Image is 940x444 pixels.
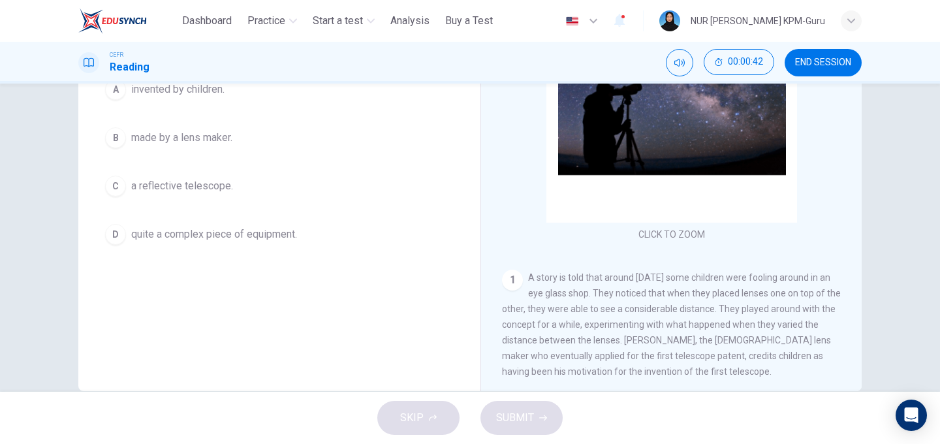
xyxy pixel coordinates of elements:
button: Dashboard [177,9,237,33]
button: END SESSION [785,49,862,76]
span: END SESSION [795,57,851,68]
span: A story is told that around [DATE] some children were fooling around in an eye glass shop. They n... [502,272,841,377]
span: invented by children. [131,82,225,97]
h1: Reading [110,59,149,75]
span: Start a test [313,13,363,29]
div: A [105,79,126,100]
div: C [105,176,126,197]
button: Ainvented by children. [99,73,460,106]
span: quite a complex piece of equipment. [131,227,297,242]
button: Practice [242,9,302,33]
span: 00:00:42 [728,57,763,67]
button: Dquite a complex piece of equipment. [99,218,460,251]
span: made by a lens maker. [131,130,232,146]
span: Analysis [390,13,430,29]
a: ELTC logo [78,8,177,34]
div: Hide [704,49,774,76]
div: Open Intercom Messenger [896,400,927,431]
div: D [105,224,126,245]
button: Bmade by a lens maker. [99,121,460,154]
button: Buy a Test [440,9,498,33]
span: CEFR [110,50,123,59]
button: 00:00:42 [704,49,774,75]
button: Analysis [385,9,435,33]
span: a reflective telescope. [131,178,233,194]
img: Profile picture [659,10,680,31]
button: Start a test [307,9,380,33]
div: B [105,127,126,148]
img: en [564,16,580,26]
span: Buy a Test [445,13,493,29]
span: Dashboard [182,13,232,29]
img: ELTC logo [78,8,147,34]
div: NUR [PERSON_NAME] KPM-Guru [691,13,825,29]
button: Ca reflective telescope. [99,170,460,202]
div: Mute [666,49,693,76]
span: Practice [247,13,285,29]
div: 1 [502,270,523,291]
